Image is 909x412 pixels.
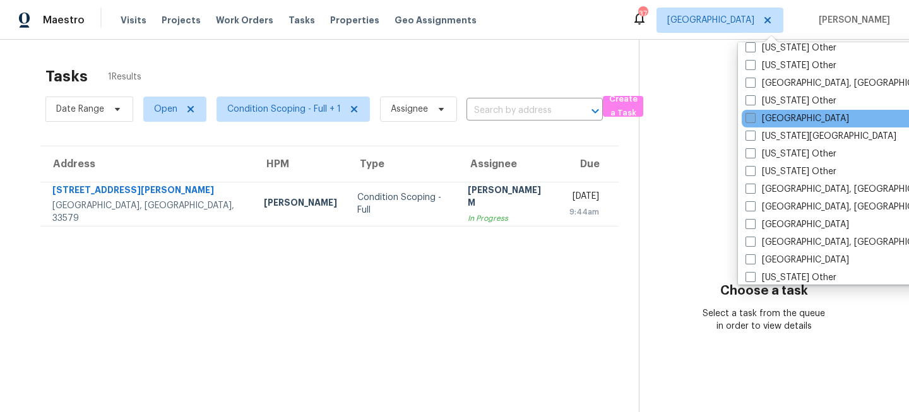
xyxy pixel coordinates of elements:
[347,146,458,182] th: Type
[40,146,254,182] th: Address
[227,103,341,115] span: Condition Scoping - Full + 1
[216,14,273,26] span: Work Orders
[468,212,549,225] div: In Progress
[603,96,643,117] button: Create a Task
[746,271,836,284] label: [US_STATE] Other
[746,130,896,143] label: [US_STATE][GEOGRAPHIC_DATA]
[586,102,604,120] button: Open
[746,95,836,107] label: [US_STATE] Other
[330,14,379,26] span: Properties
[108,71,141,83] span: 1 Results
[254,146,347,182] th: HPM
[720,285,808,297] h3: Choose a task
[391,103,428,115] span: Assignee
[357,191,448,216] div: Condition Scoping - Full
[702,307,827,333] div: Select a task from the queue in order to view details
[609,92,637,121] span: Create a Task
[43,14,85,26] span: Maestro
[121,14,146,26] span: Visits
[466,101,567,121] input: Search by address
[746,165,836,178] label: [US_STATE] Other
[162,14,201,26] span: Projects
[746,59,836,72] label: [US_STATE] Other
[395,14,477,26] span: Geo Assignments
[559,146,619,182] th: Due
[154,103,177,115] span: Open
[746,148,836,160] label: [US_STATE] Other
[667,14,754,26] span: [GEOGRAPHIC_DATA]
[52,184,244,199] div: [STREET_ADDRESS][PERSON_NAME]
[746,218,849,231] label: [GEOGRAPHIC_DATA]
[569,206,599,218] div: 9:44am
[264,196,337,212] div: [PERSON_NAME]
[746,254,849,266] label: [GEOGRAPHIC_DATA]
[814,14,890,26] span: [PERSON_NAME]
[746,42,836,54] label: [US_STATE] Other
[569,190,599,206] div: [DATE]
[52,199,244,225] div: [GEOGRAPHIC_DATA], [GEOGRAPHIC_DATA], 33579
[746,112,849,125] label: [GEOGRAPHIC_DATA]
[468,184,549,212] div: [PERSON_NAME] M
[458,146,559,182] th: Assignee
[56,103,104,115] span: Date Range
[638,8,647,20] div: 37
[288,16,315,25] span: Tasks
[45,70,88,83] h2: Tasks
